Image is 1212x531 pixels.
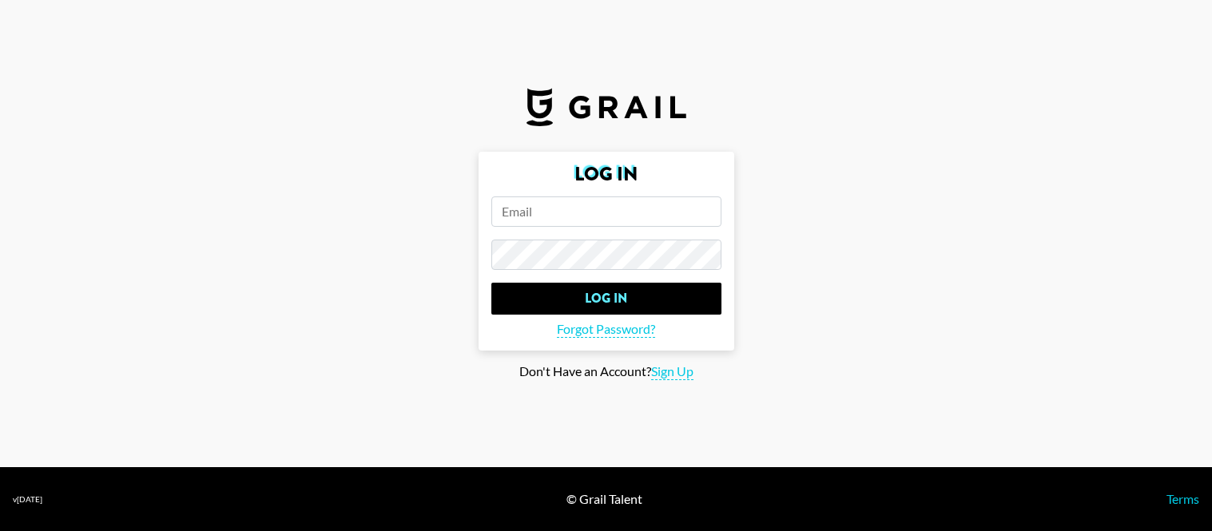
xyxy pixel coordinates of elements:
[527,88,686,126] img: Grail Talent Logo
[13,363,1199,380] div: Don't Have an Account?
[566,491,642,507] div: © Grail Talent
[491,196,721,227] input: Email
[1166,491,1199,506] a: Terms
[491,164,721,184] h2: Log In
[13,494,42,505] div: v [DATE]
[651,363,693,380] span: Sign Up
[491,283,721,315] input: Log In
[557,321,655,338] span: Forgot Password?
